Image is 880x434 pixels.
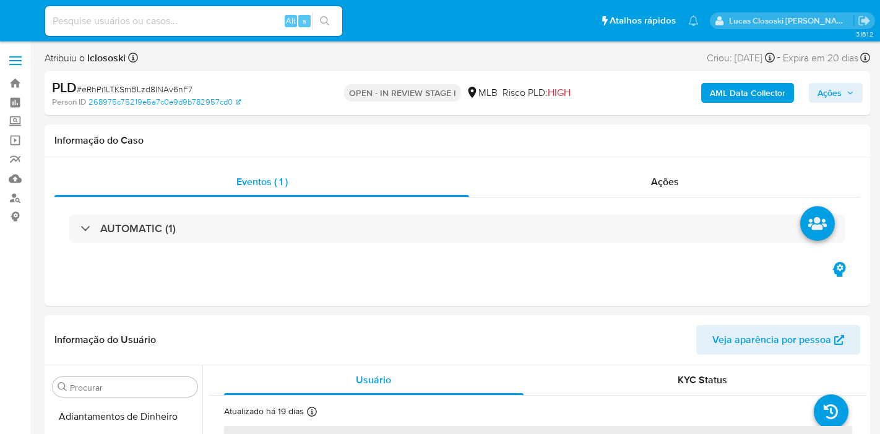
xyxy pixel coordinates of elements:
span: # eRhPi1LTKSmBLzd8INAv6nF7 [77,83,192,95]
button: Ações [809,83,863,103]
div: Criou: [DATE] [707,50,775,66]
b: PLD [52,77,77,97]
span: Expira em 20 dias [783,51,858,65]
div: MLB [466,86,498,100]
a: Sair [858,14,871,27]
button: Veja aparência por pessoa [696,325,860,355]
span: Ações [651,175,679,189]
input: Procurar [70,382,192,393]
span: Ações [817,83,842,103]
button: Procurar [58,382,67,392]
h1: Informação do Usuário [54,334,156,346]
button: Adiantamentos de Dinheiro [48,402,202,432]
span: Atalhos rápidos [610,14,676,27]
span: Usuário [356,373,391,387]
span: Atribuiu o [45,51,126,65]
p: Atualizado há 19 dias [224,406,304,417]
span: s [303,15,306,27]
span: HIGH [548,85,571,100]
input: Pesquise usuários ou casos... [45,13,342,29]
button: AML Data Collector [701,83,794,103]
p: OPEN - IN REVIEW STAGE I [344,84,461,102]
span: Eventos ( 1 ) [236,175,288,189]
div: AUTOMATIC (1) [69,214,845,243]
span: Risco PLD: [503,86,571,100]
span: KYC Status [678,373,727,387]
b: Person ID [52,97,86,108]
button: search-icon [312,12,337,30]
b: AML Data Collector [710,83,785,103]
a: Notificações [688,15,699,26]
h1: Informação do Caso [54,134,860,147]
span: - [777,50,780,66]
span: Alt [286,15,296,27]
h3: AUTOMATIC (1) [100,222,176,235]
p: lucas.clososki@mercadolivre.com [729,15,854,27]
a: 268975c75219e5a7c0e9d9b782957cd0 [88,97,241,108]
span: Veja aparência por pessoa [712,325,831,355]
b: lclososki [85,51,126,65]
